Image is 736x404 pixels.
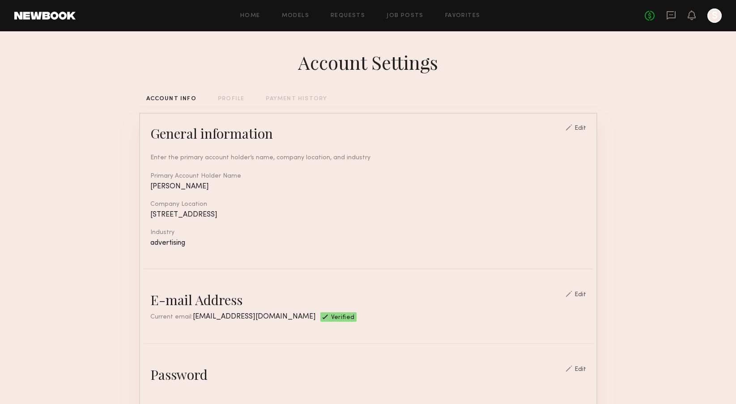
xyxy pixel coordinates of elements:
div: Edit [574,292,586,298]
a: S [707,9,722,23]
a: Home [240,13,260,19]
div: Edit [574,125,586,132]
div: Account Settings [298,50,438,75]
a: Models [282,13,309,19]
div: Edit [574,366,586,373]
span: Verified [331,315,355,322]
div: Industry [150,230,586,236]
div: [STREET_ADDRESS] [150,211,586,219]
div: E-mail Address [150,291,242,309]
div: [PERSON_NAME] [150,183,586,191]
div: Password [150,366,208,383]
a: Job Posts [387,13,424,19]
div: advertising [150,239,586,247]
div: PAYMENT HISTORY [266,96,327,102]
a: Favorites [445,13,481,19]
div: Company Location [150,201,586,208]
div: General information [150,124,273,142]
span: [EMAIL_ADDRESS][DOMAIN_NAME] [193,313,316,320]
a: Requests [331,13,365,19]
div: ACCOUNT INFO [146,96,196,102]
div: Enter the primary account holder’s name, company location, and industry [150,153,586,162]
div: Primary Account Holder Name [150,173,586,179]
div: PROFILE [218,96,244,102]
div: Current email: [150,312,316,322]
